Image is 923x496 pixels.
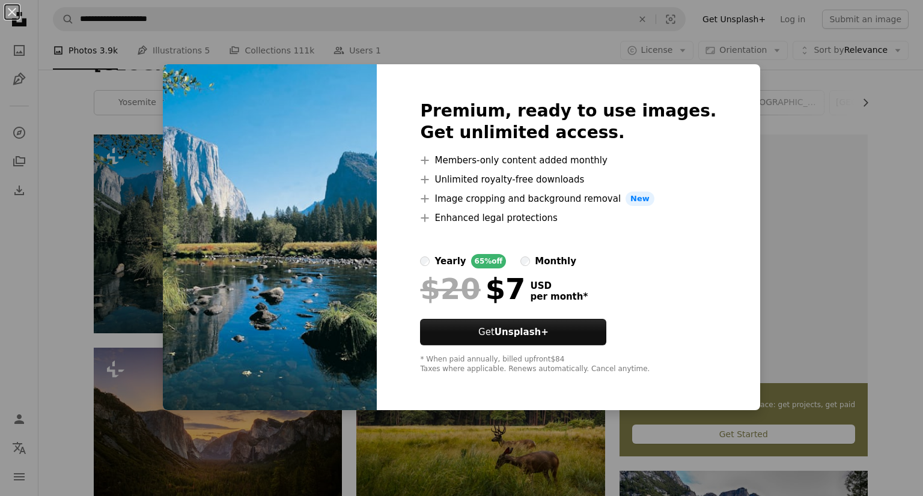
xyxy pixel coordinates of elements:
div: $7 [420,273,525,304]
li: Unlimited royalty-free downloads [420,172,716,187]
li: Enhanced legal protections [420,211,716,225]
span: per month * [530,291,588,302]
button: GetUnsplash+ [420,319,606,345]
div: monthly [535,254,576,268]
div: yearly [434,254,466,268]
li: Members-only content added monthly [420,153,716,168]
img: premium_photo-1664304414632-f23e7cc5aa81 [163,64,377,410]
strong: Unsplash+ [495,327,549,337]
input: monthly [520,256,530,266]
span: $20 [420,273,480,304]
input: yearly65%off [420,256,430,266]
div: 65% off [471,254,507,268]
div: * When paid annually, billed upfront $84 Taxes where applicable. Renews automatically. Cancel any... [420,355,716,374]
h2: Premium, ready to use images. Get unlimited access. [420,100,716,144]
li: Image cropping and background removal [420,192,716,206]
span: USD [530,280,588,291]
span: New [626,192,654,206]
